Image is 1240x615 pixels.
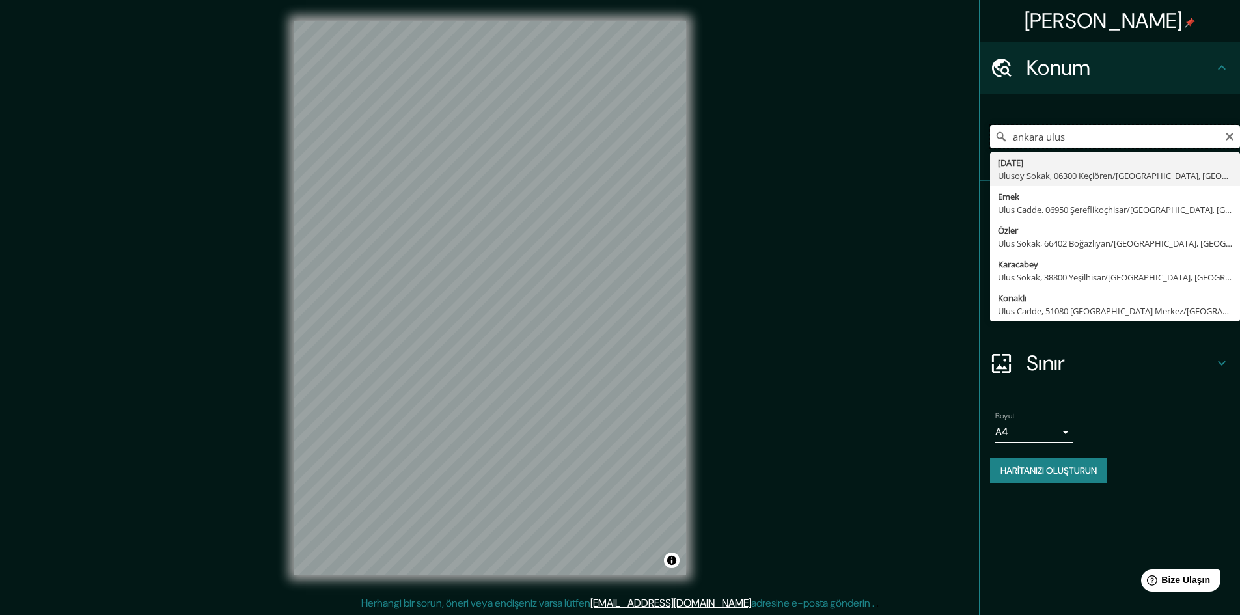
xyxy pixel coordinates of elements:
div: Pinler [980,181,1240,233]
font: [PERSON_NAME] [1025,7,1183,34]
font: Konaklı [998,292,1026,304]
iframe: Yardım widget başlatıcısı [1124,564,1226,601]
font: Boyut [995,411,1015,421]
img: pin-icon.png [1185,18,1195,28]
font: A4 [995,425,1008,439]
div: Konum [980,42,1240,94]
font: Karacabey [998,258,1038,270]
font: Konum [1026,54,1091,81]
font: Özler [998,225,1018,236]
div: Düzen [980,285,1240,337]
a: [EMAIL_ADDRESS][DOMAIN_NAME] [590,596,751,610]
font: [DATE] [998,157,1023,169]
font: Haritanızı oluşturun [1000,465,1097,476]
div: Sınır [980,337,1240,389]
button: Haritanızı oluşturun [990,458,1107,483]
font: . [874,595,876,610]
button: Temizlemek [1224,130,1235,142]
input: Şehrinizi veya bölgenizi seçin [990,125,1240,148]
canvas: Harita [294,21,686,575]
font: Emek [998,191,1019,202]
div: A4 [995,422,1073,443]
font: adresine e-posta gönderin . [751,596,874,610]
div: Stil [980,233,1240,285]
font: Sınır [1026,349,1066,377]
button: Atıfı değiştir [664,553,680,568]
font: Herhangi bir sorun, öneri veya endişeniz varsa lütfen [361,596,590,610]
font: . [876,595,879,610]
